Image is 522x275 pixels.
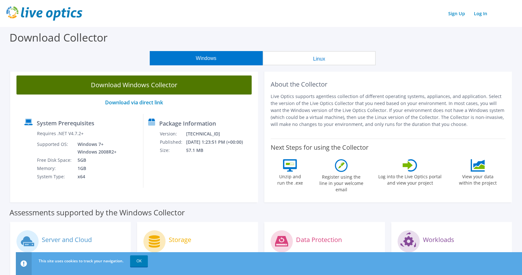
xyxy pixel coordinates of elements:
td: 5GB [73,156,118,164]
td: Free Disk Space: [37,156,73,164]
a: Sign Up [445,9,468,18]
label: Unzip and run the .exe [275,172,305,186]
a: Download via direct link [105,99,163,106]
a: Log In [471,9,490,18]
label: Log into the Live Optics portal and view your project [378,172,442,186]
img: live_optics_svg.svg [6,6,82,21]
td: [DATE] 1:23:51 PM (+00:00) [186,138,251,146]
td: 57.1 MB [186,146,251,154]
label: Server and Cloud [42,237,92,243]
label: Download Collector [9,30,108,45]
p: Live Optics supports agentless collection of different operating systems, appliances, and applica... [271,93,506,128]
td: System Type: [37,173,73,181]
a: OK [130,255,148,267]
label: System Prerequisites [37,120,94,126]
td: 1GB [73,164,118,173]
h2: About the Collector [271,81,506,88]
button: Linux [263,51,376,65]
td: Version: [160,130,186,138]
td: Windows 7+ Windows 2008R2+ [73,140,118,156]
a: Download Windows Collector [16,75,252,95]
td: x64 [73,173,118,181]
label: Data Protection [296,237,342,243]
td: Supported OS: [37,140,73,156]
td: [TECHNICAL_ID] [186,130,251,138]
label: View your data within the project [455,172,500,186]
label: Assessments supported by the Windows Collector [9,209,185,216]
label: Register using the line in your welcome email [318,172,365,193]
label: Workloads [423,237,454,243]
span: This site uses cookies to track your navigation. [39,258,123,264]
td: Published: [160,138,186,146]
label: Package Information [159,120,216,127]
label: Requires .NET V4.7.2+ [37,130,84,137]
td: Memory: [37,164,73,173]
label: Next Steps for using the Collector [271,144,368,151]
button: Windows [150,51,263,65]
td: Size: [160,146,186,154]
label: Storage [169,237,191,243]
